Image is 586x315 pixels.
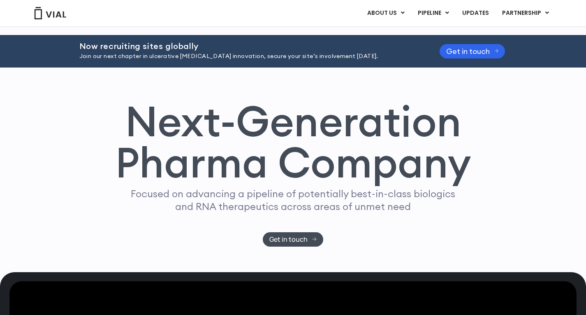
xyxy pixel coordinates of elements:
[127,187,459,213] p: Focused on advancing a pipeline of potentially best-in-class biologics and RNA therapeutics acros...
[446,48,490,54] span: Get in touch
[79,52,419,61] p: Join our next chapter in ulcerative [MEDICAL_DATA] innovation, secure your site’s involvement [DA...
[79,42,419,51] h2: Now recruiting sites globally
[269,236,308,243] span: Get in touch
[440,44,505,58] a: Get in touch
[496,6,556,20] a: PARTNERSHIPMenu Toggle
[34,7,67,19] img: Vial Logo
[456,6,495,20] a: UPDATES
[263,232,323,247] a: Get in touch
[411,6,455,20] a: PIPELINEMenu Toggle
[361,6,411,20] a: ABOUT USMenu Toggle
[115,100,471,184] h1: Next-Generation Pharma Company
